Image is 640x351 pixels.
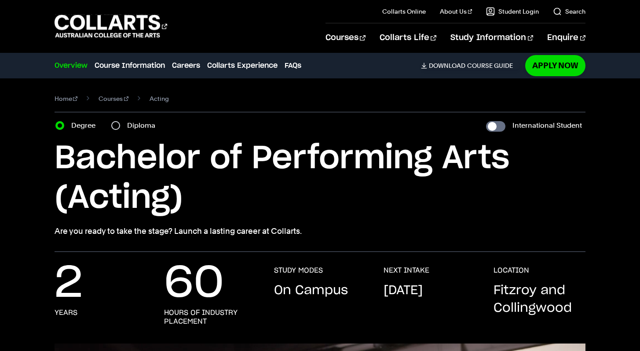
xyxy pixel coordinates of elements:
a: Collarts Experience [207,60,278,71]
h3: years [55,308,77,317]
a: Courses [325,23,366,52]
a: Search [553,7,585,16]
a: Careers [172,60,200,71]
a: Overview [55,60,88,71]
a: Collarts Online [382,7,426,16]
a: Home [55,92,78,105]
h3: STUDY MODES [274,266,323,275]
div: Go to homepage [55,14,167,39]
p: 60 [164,266,224,301]
a: FAQs [285,60,301,71]
label: Degree [71,119,101,132]
a: Study Information [450,23,533,52]
a: Student Login [486,7,539,16]
h3: LOCATION [494,266,529,275]
a: DownloadCourse Guide [421,62,520,70]
p: Fitzroy and Collingwood [494,282,586,317]
h1: Bachelor of Performing Arts (Acting) [55,139,586,218]
p: Are you ready to take the stage? Launch a lasting career at Collarts. [55,225,586,237]
label: International Student [512,119,582,132]
a: Apply Now [525,55,585,76]
a: Enquire [547,23,585,52]
a: Courses [99,92,128,105]
label: Diploma [127,119,161,132]
span: Download [429,62,465,70]
a: Collarts Life [380,23,436,52]
h3: hours of industry placement [164,308,256,326]
span: Acting [150,92,169,105]
p: 2 [55,266,83,301]
p: On Campus [274,282,348,299]
a: Course Information [95,60,165,71]
h3: NEXT INTAKE [384,266,429,275]
p: [DATE] [384,282,423,299]
a: About Us [440,7,472,16]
